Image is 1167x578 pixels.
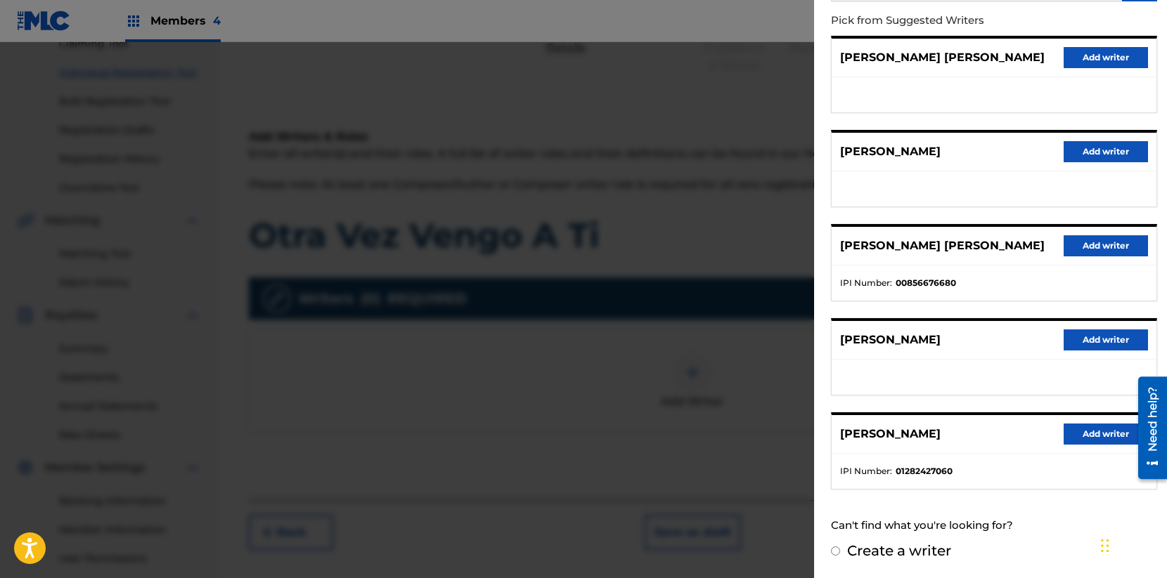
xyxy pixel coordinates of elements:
[840,465,892,478] span: IPI Number :
[840,143,941,160] p: [PERSON_NAME]
[213,14,221,27] span: 4
[840,49,1045,66] p: [PERSON_NAME] [PERSON_NAME]
[17,11,71,31] img: MLC Logo
[1064,423,1148,445] button: Add writer
[840,277,892,289] span: IPI Number :
[1064,47,1148,68] button: Add writer
[1128,372,1167,485] iframe: Resource Center
[831,511,1157,541] div: Can't find what you're looking for?
[1101,525,1109,567] div: Drag
[1064,329,1148,350] button: Add writer
[840,237,1045,254] p: [PERSON_NAME] [PERSON_NAME]
[150,13,221,29] span: Members
[840,331,941,348] p: [PERSON_NAME]
[1097,511,1167,578] iframe: Chat Widget
[840,426,941,442] p: [PERSON_NAME]
[125,13,142,29] img: Top Rightsholders
[896,465,953,478] strong: 01282427060
[1064,235,1148,256] button: Add writer
[1064,141,1148,162] button: Add writer
[847,542,951,559] label: Create a writer
[896,277,956,289] strong: 00856676680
